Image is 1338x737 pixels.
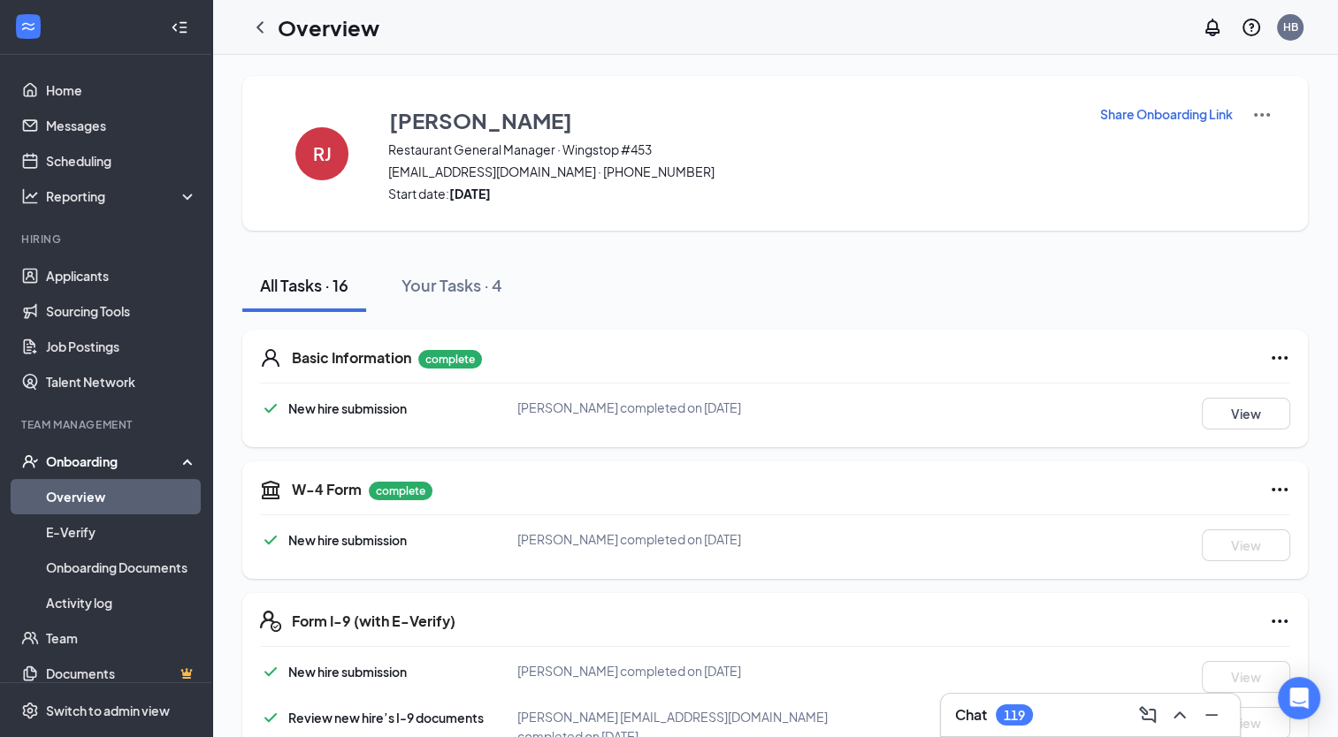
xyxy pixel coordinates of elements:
[21,417,194,432] div: Team Management
[21,187,39,205] svg: Analysis
[517,531,741,547] span: [PERSON_NAME] completed on [DATE]
[1201,704,1222,726] svg: Minimize
[21,452,39,470] svg: UserCheck
[418,350,482,368] p: complete
[21,702,39,719] svg: Settings
[449,186,491,201] strong: [DATE]
[1278,677,1320,719] div: Open Intercom Messenger
[1100,105,1233,123] p: Share Onboarding Link
[369,482,432,500] p: complete
[401,274,502,296] div: Your Tasks · 4
[260,707,281,728] svg: Checkmark
[292,612,455,631] h5: Form I-9 (with E-Verify)
[19,18,37,35] svg: WorkstreamLogo
[278,104,366,202] button: RJ
[955,705,987,725] h3: Chat
[260,398,281,419] svg: Checkmark
[46,702,170,719] div: Switch to admin view
[46,143,197,179] a: Scheduling
[1283,19,1298,34] div: HB
[288,664,407,680] span: New hire submission
[249,17,271,38] svg: ChevronLeft
[46,187,198,205] div: Reporting
[260,529,281,551] svg: Checkmark
[260,347,281,368] svg: User
[1134,701,1162,729] button: ComposeMessage
[388,163,1077,180] span: [EMAIL_ADDRESS][DOMAIN_NAME] · [PHONE_NUMBER]
[292,348,411,368] h5: Basic Information
[1202,17,1223,38] svg: Notifications
[278,12,379,42] h1: Overview
[288,532,407,548] span: New hire submission
[1166,701,1194,729] button: ChevronUp
[388,141,1077,158] span: Restaurant General Manager · Wingstop #453
[46,293,197,329] a: Sourcing Tools
[46,656,197,691] a: DocumentsCrown
[288,400,407,416] span: New hire submission
[1004,708,1025,723] div: 119
[1099,104,1234,124] button: Share Onboarding Link
[260,479,281,500] svg: TaxGovernmentIcon
[313,148,332,160] h4: RJ
[46,620,197,656] a: Team
[388,185,1077,202] span: Start date:
[46,329,197,364] a: Job Postings
[388,104,1077,136] button: [PERSON_NAME]
[389,105,572,135] h3: [PERSON_NAME]
[1197,701,1226,729] button: Minimize
[260,274,348,296] div: All Tasks · 16
[46,108,197,143] a: Messages
[1241,17,1262,38] svg: QuestionInfo
[517,399,741,415] span: [PERSON_NAME] completed on [DATE]
[260,661,281,682] svg: Checkmark
[292,480,362,499] h5: W-4 Form
[21,232,194,247] div: Hiring
[1202,661,1290,693] button: View
[1269,611,1290,632] svg: Ellipses
[171,19,188,36] svg: Collapse
[1269,347,1290,368] svg: Ellipses
[260,611,281,632] svg: FormI9EVerifyIcon
[1137,704,1158,726] svg: ComposeMessage
[46,72,197,108] a: Home
[46,514,197,550] a: E-Verify
[288,710,484,726] span: Review new hire’s I-9 documents
[46,550,197,585] a: Onboarding Documents
[517,663,741,679] span: [PERSON_NAME] completed on [DATE]
[46,452,182,470] div: Onboarding
[1269,479,1290,500] svg: Ellipses
[1202,529,1290,561] button: View
[46,479,197,514] a: Overview
[46,585,197,620] a: Activity log
[46,364,197,399] a: Talent Network
[46,258,197,293] a: Applicants
[1202,398,1290,429] button: View
[1251,104,1273,125] img: More Actions
[1169,704,1190,726] svg: ChevronUp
